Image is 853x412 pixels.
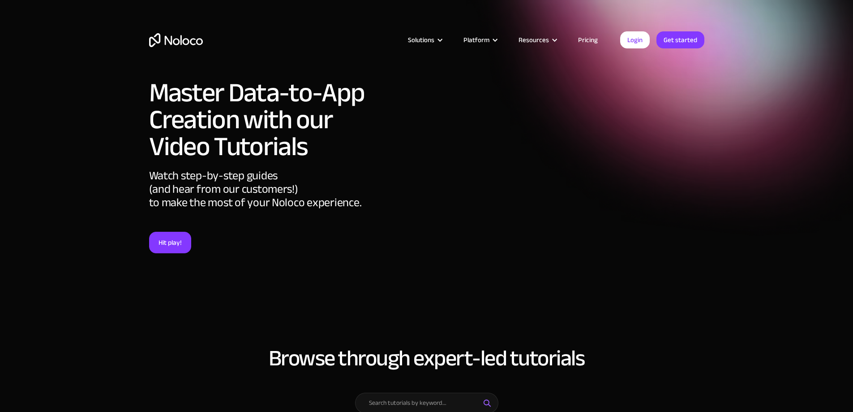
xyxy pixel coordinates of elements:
a: Login [620,31,650,48]
div: Solutions [397,34,452,46]
div: Platform [452,34,507,46]
a: Hit play! [149,232,191,253]
div: Watch step-by-step guides (and hear from our customers!) to make the most of your Noloco experience. [149,169,375,232]
a: home [149,33,203,47]
div: Solutions [408,34,434,46]
a: Pricing [567,34,609,46]
a: Get started [656,31,704,48]
h1: Master Data-to-App Creation with our Video Tutorials [149,79,375,160]
div: Resources [519,34,549,46]
iframe: Introduction to Noloco ┃No Code App Builder┃Create Custom Business Tools Without Code┃ [384,76,704,256]
div: Platform [463,34,489,46]
h2: Browse through expert-led tutorials [149,346,704,370]
div: Resources [507,34,567,46]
